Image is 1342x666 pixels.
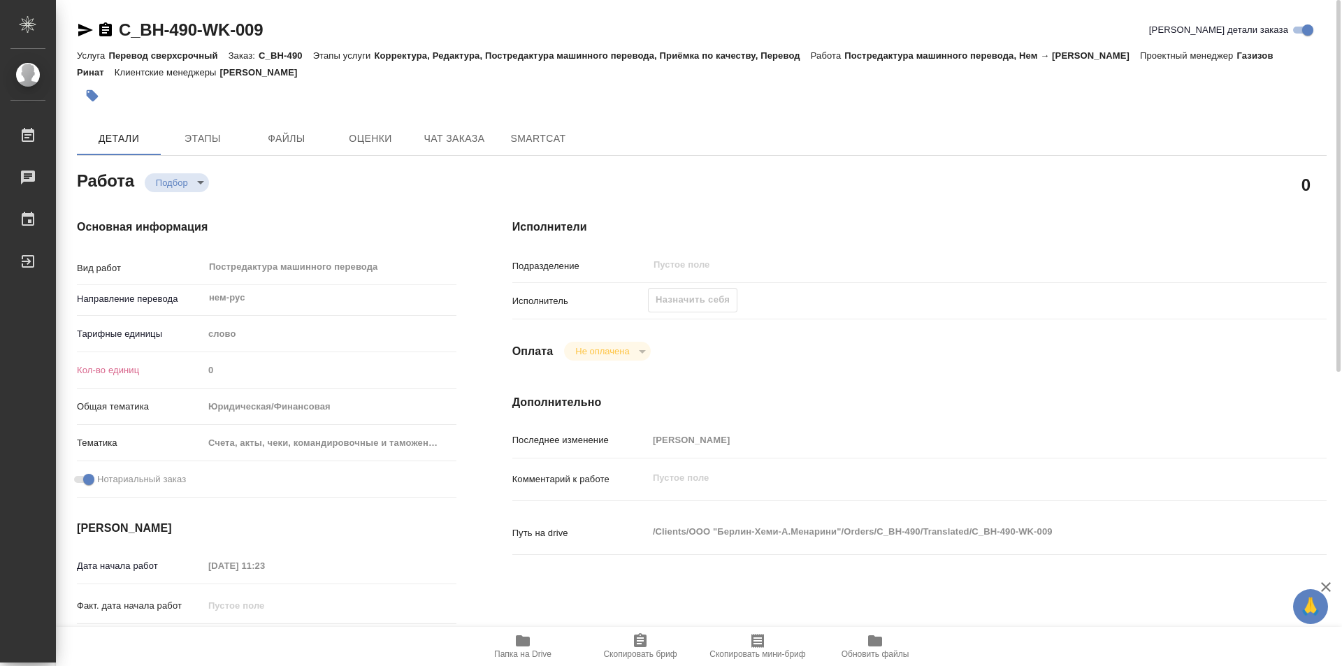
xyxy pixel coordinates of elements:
[259,50,313,61] p: C_BH-490
[77,363,203,377] p: Кол-во единиц
[220,67,308,78] p: [PERSON_NAME]
[77,167,134,192] h2: Работа
[464,627,582,666] button: Папка на Drive
[648,430,1259,450] input: Пустое поле
[337,130,404,147] span: Оценки
[652,256,1226,273] input: Пустое поле
[571,345,633,357] button: Не оплачена
[77,292,203,306] p: Направление перевода
[512,259,648,273] p: Подразделение
[203,431,456,455] div: Счета, акты, чеки, командировочные и таможенные документы
[512,219,1327,236] h4: Исполнители
[313,50,375,61] p: Этапы услуги
[1293,589,1328,624] button: 🙏
[1301,173,1311,196] h2: 0
[203,322,456,346] div: слово
[582,627,699,666] button: Скопировать бриф
[145,173,209,192] div: Подбор
[564,342,650,361] div: Подбор
[229,50,259,61] p: Заказ:
[816,627,934,666] button: Обновить файлы
[699,627,816,666] button: Скопировать мини-бриф
[77,22,94,38] button: Скопировать ссылку для ЯМессенджера
[512,294,648,308] p: Исполнитель
[505,130,572,147] span: SmartCat
[494,649,551,659] span: Папка на Drive
[1299,592,1322,621] span: 🙏
[115,67,220,78] p: Клиентские менеджеры
[374,50,810,61] p: Корректура, Редактура, Постредактура машинного перевода, Приёмка по качеству, Перевод
[811,50,845,61] p: Работа
[512,394,1327,411] h4: Дополнительно
[97,472,186,486] span: Нотариальный заказ
[97,22,114,38] button: Скопировать ссылку
[119,20,263,39] a: C_BH-490-WK-009
[77,80,108,111] button: Добавить тэг
[77,400,203,414] p: Общая тематика
[77,436,203,450] p: Тематика
[512,343,554,360] h4: Оплата
[421,130,488,147] span: Чат заказа
[1140,50,1236,61] p: Проектный менеджер
[842,649,909,659] span: Обновить файлы
[512,472,648,486] p: Комментарий к работе
[77,559,203,573] p: Дата начала работ
[844,50,1140,61] p: Постредактура машинного перевода, Нем → [PERSON_NAME]
[169,130,236,147] span: Этапы
[77,520,456,537] h4: [PERSON_NAME]
[77,599,203,613] p: Факт. дата начала работ
[203,395,456,419] div: Юридическая/Финансовая
[77,327,203,341] p: Тарифные единицы
[77,261,203,275] p: Вид работ
[108,50,228,61] p: Перевод сверхсрочный
[152,177,192,189] button: Подбор
[648,520,1259,544] textarea: /Clients/ООО "Берлин-Хеми-А.Менарини"/Orders/C_BH-490/Translated/C_BH-490-WK-009
[203,595,326,616] input: Пустое поле
[709,649,805,659] span: Скопировать мини-бриф
[512,433,648,447] p: Последнее изменение
[77,50,108,61] p: Услуга
[85,130,152,147] span: Детали
[203,556,326,576] input: Пустое поле
[77,219,456,236] h4: Основная информация
[253,130,320,147] span: Файлы
[1149,23,1288,37] span: [PERSON_NAME] детали заказа
[603,649,677,659] span: Скопировать бриф
[512,526,648,540] p: Путь на drive
[203,360,456,380] input: Пустое поле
